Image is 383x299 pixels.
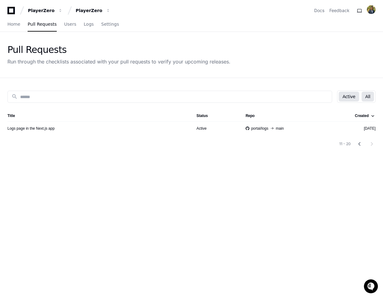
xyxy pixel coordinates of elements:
[362,92,374,102] button: All
[329,7,350,14] button: Feedback
[363,279,380,295] iframe: Open customer support
[197,113,208,118] div: Status
[197,126,236,131] div: Active
[197,113,236,118] div: Status
[7,126,55,131] a: Logs page in the Next.js app
[21,52,78,57] div: We're available if you need us!
[7,113,15,118] div: Title
[7,113,187,118] div: Title
[28,7,55,14] div: PlayerZero
[84,22,94,26] span: Logs
[84,17,94,32] a: Logs
[339,92,359,102] button: Active
[7,44,230,55] div: Pull Requests
[339,141,351,146] div: 11 - 20
[251,126,268,131] span: portal/logs
[25,5,65,16] button: PlayerZero
[334,126,376,131] div: [DATE]
[44,65,75,70] a: Powered byPylon
[28,22,56,26] span: Pull Requests
[21,46,102,52] div: Start new chat
[101,22,119,26] span: Settings
[356,140,363,148] mat-icon: chevron_left
[6,46,17,57] img: 1736555170064-99ba0984-63c1-480f-8ee9-699278ef63ed
[76,7,102,14] div: PlayerZero
[7,58,230,65] div: Run through the checklists associated with your pull requests to verify your upcoming releases.
[276,126,284,131] span: main
[64,17,76,32] a: Users
[355,113,369,118] div: Created
[6,6,19,19] img: PlayerZero
[28,17,56,32] a: Pull Requests
[314,7,324,14] a: Docs
[6,25,113,35] div: Welcome
[367,5,376,14] img: avatar
[73,5,113,16] button: PlayerZero
[11,93,18,100] mat-icon: search
[7,17,20,32] a: Home
[241,110,329,121] th: Repo
[105,48,113,55] button: Start new chat
[355,113,374,118] div: Created
[64,22,76,26] span: Users
[101,17,119,32] a: Settings
[7,22,20,26] span: Home
[62,65,75,70] span: Pylon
